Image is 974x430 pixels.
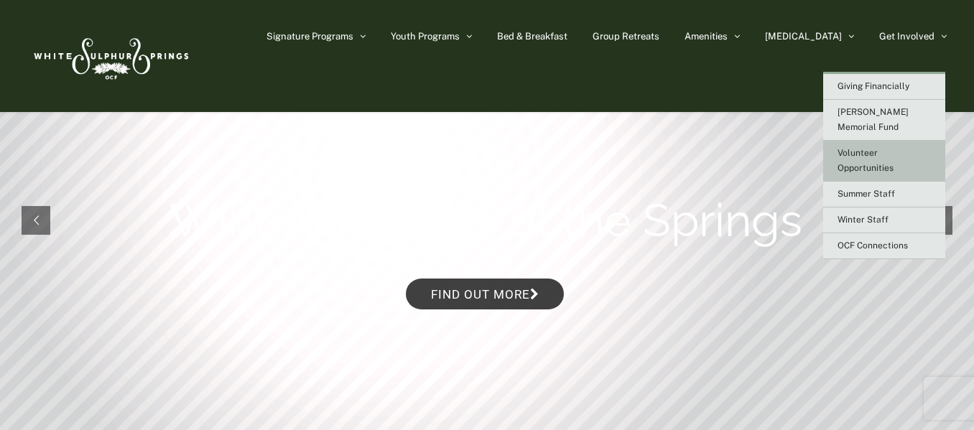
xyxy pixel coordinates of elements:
span: [MEDICAL_DATA] [765,32,842,41]
span: Signature Programs [266,32,353,41]
a: Summer Staff [823,182,945,207]
a: [PERSON_NAME] Memorial Fund [823,100,945,141]
span: Amenities [685,32,728,41]
span: Youth Programs [391,32,460,41]
img: White Sulphur Springs Logo [27,22,193,90]
span: Bed & Breakfast [497,32,567,41]
a: Find out more [406,279,564,309]
span: Giving Financially [838,81,909,91]
span: Winter Staff [838,215,889,225]
span: [PERSON_NAME] Memorial Fund [838,107,909,132]
span: OCF Connections [838,240,908,251]
a: Volunteer Opportunities [823,141,945,182]
span: Get Involved [879,32,934,41]
span: Volunteer Opportunities [838,148,894,173]
a: Giving Financially [823,74,945,100]
span: Group Retreats [593,32,659,41]
span: Summer Staff [838,189,895,199]
a: OCF Connections [823,233,945,259]
a: Winter Staff [823,207,945,233]
rs-layer: Winter Retreats at the Springs [170,192,802,249]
